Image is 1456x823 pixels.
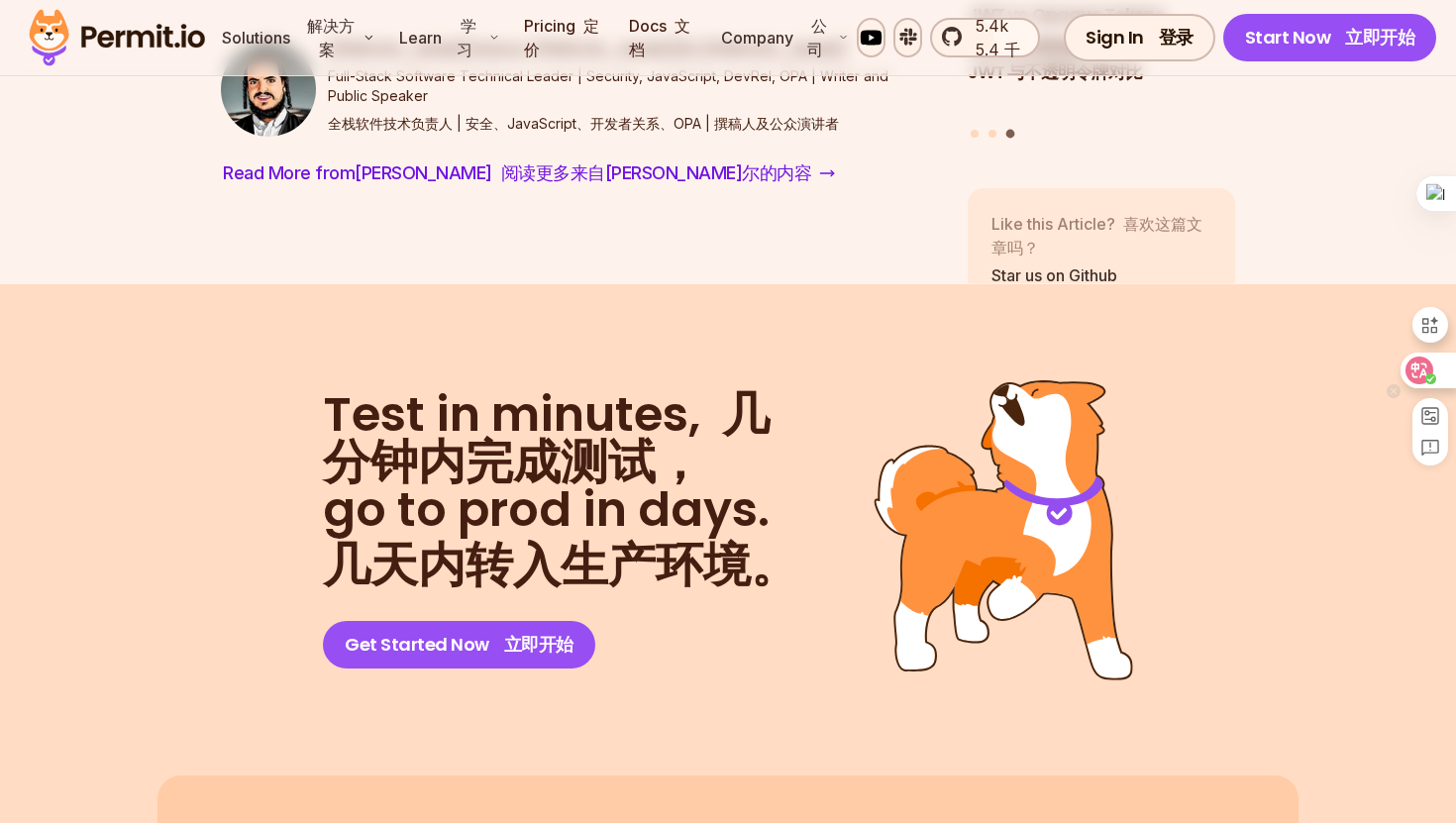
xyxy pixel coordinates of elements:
font: 几分钟内完成测试， [323,381,770,495]
img: Gabriel L. Manor [221,42,316,137]
span: 5.4k [964,14,1026,61]
font: 解决方案 [307,16,355,59]
font: 文档 [629,16,690,59]
a: Read More from[PERSON_NAME] 阅读更多来自[PERSON_NAME]尔的内容 [221,157,837,189]
font: 几天内转入生产环境。 [323,532,798,598]
button: Company 公司 [713,6,858,69]
button: Solutions 解决方案 [214,6,383,69]
button: Go to slide 3 [1005,130,1014,139]
a: Sign In 登录 [1064,14,1215,61]
a: Start Now 立即开始 [1223,14,1437,61]
font: 阅读更多来自[PERSON_NAME]尔的内容 [501,162,812,183]
font: 定价 [524,16,599,59]
font: 全栈软件技术负责人 | 安全、JavaScript、开发者关系、OPA | 撰稿人及公众演讲者 [328,115,839,132]
font: 立即开始 [1345,25,1414,50]
button: Go to slide 2 [988,131,996,139]
p: Full-Stack Software Technical Leader | Security, JavaScript, DevRel, OPA | Writer and Public Speaker [328,66,936,142]
font: 公司 [807,16,827,59]
a: Pricing 定价 [516,6,613,69]
p: Like this Article? [991,213,1211,260]
font: 立即开始 [504,632,573,657]
font: 学习 [457,16,476,59]
h2: go to prod in days. [323,391,804,597]
span: Read More from [PERSON_NAME] [223,159,811,187]
span: Test in minutes, [323,391,804,486]
img: Permit logo [20,4,214,71]
font: 5.4 千 [976,40,1020,59]
button: Learn 学习 [391,6,508,69]
font: 无凭证令牌指南：JWT 与不透明令牌对比 [968,36,1142,85]
font: 登录 [1159,25,1194,50]
a: Docs 文档 [621,6,705,69]
a: Star us on Github在 Github 上为我们点个星吧 [991,264,1211,352]
font: 喜欢这篇文章吗？ [991,215,1202,258]
a: Get Started Now 立即开始 [323,621,595,669]
a: 5.4k 5.4 千 [930,18,1040,57]
button: Go to slide 1 [971,131,979,139]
